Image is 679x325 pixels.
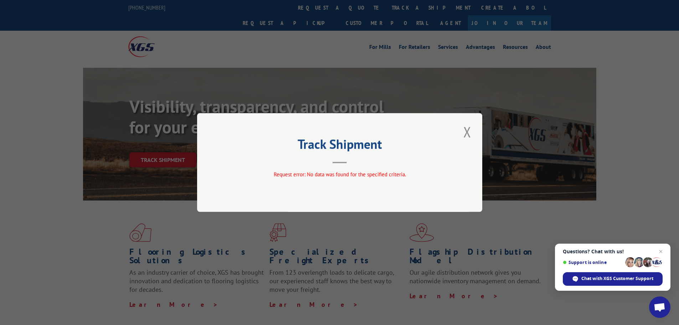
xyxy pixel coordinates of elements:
span: Request error: No data was found for the specified criteria. [273,171,406,178]
span: Chat with XGS Customer Support [581,275,653,282]
button: Close modal [461,122,473,142]
a: Open chat [649,296,670,318]
span: Support is online [563,260,623,265]
span: Questions? Chat with us! [563,249,663,254]
h2: Track Shipment [233,139,447,153]
span: Chat with XGS Customer Support [563,272,663,286]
